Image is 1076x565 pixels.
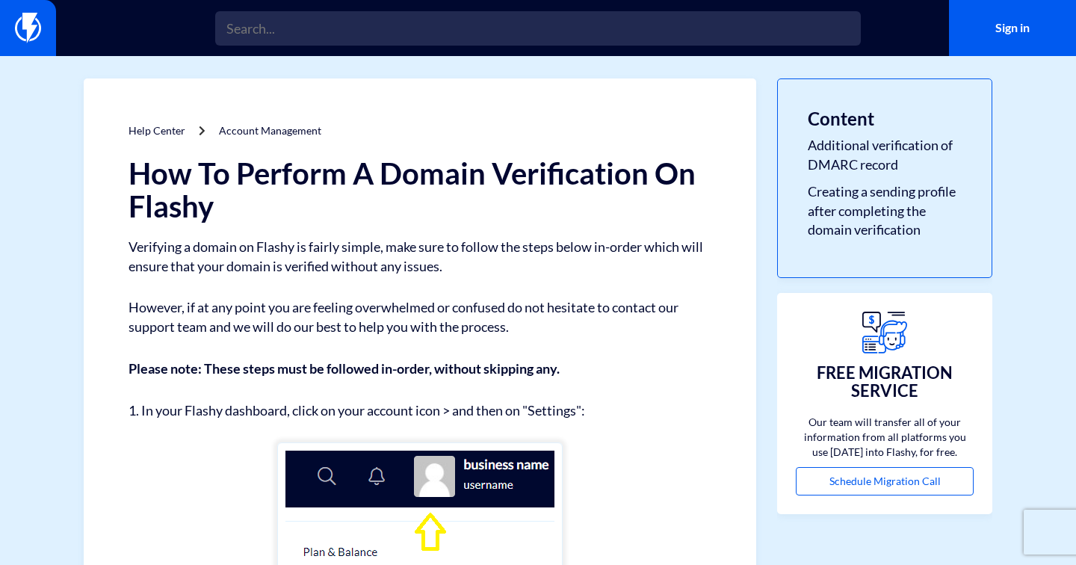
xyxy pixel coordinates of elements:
input: Search... [215,11,861,46]
h3: FREE MIGRATION SERVICE [796,364,974,400]
p: 1. In your Flashy dashboard, click on your account icon > and then on "Settings": [129,401,711,421]
h3: Content [808,109,962,129]
h1: How To Perform A Domain Verification On Flashy [129,157,711,223]
p: Verifying a domain on Flashy is fairly simple, make sure to follow the steps below in-order which... [129,238,711,276]
p: However, if at any point you are feeling overwhelmed or confused do not hesitate to contact our s... [129,298,711,336]
a: Creating a sending profile after completing the domain verification [808,182,962,240]
a: Additional verification of DMARC record [808,136,962,174]
a: Schedule Migration Call [796,467,974,495]
a: Account Management [219,124,321,137]
strong: Please note: These steps must be followed in-order, without skipping any. [129,360,560,377]
p: Our team will transfer all of your information from all platforms you use [DATE] into Flashy, for... [796,415,974,460]
a: Help Center [129,124,185,137]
